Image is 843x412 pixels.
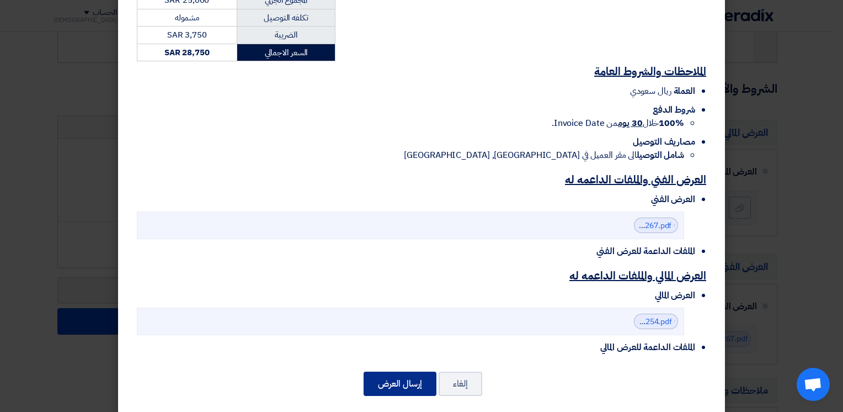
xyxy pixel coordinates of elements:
td: الضريبة [237,27,335,44]
button: إرسال العرض [364,372,436,396]
li: الى مقر العميل في [GEOGRAPHIC_DATA], [GEOGRAPHIC_DATA] [137,149,684,162]
u: 30 يوم [618,117,642,130]
td: تكلفه التوصيل [237,9,335,27]
button: إلغاء [439,372,482,396]
span: شروط الدفع [653,103,695,117]
u: العرض المالي والملفات الداعمه له [569,267,706,284]
span: SAR 3,750 [167,29,207,41]
span: خلال من Invoice Date. [552,117,684,130]
span: مصاريف التوصيل [633,135,695,149]
span: الملفات الداعمة للعرض المالي [600,341,695,354]
span: العملة [674,84,695,98]
strong: SAR 28,750 [164,46,210,59]
strong: شامل التوصيل [637,149,684,162]
strong: 100% [659,117,684,130]
u: العرض الفني والملفات الداعمه له [565,171,706,188]
span: العرض المالي [655,289,695,302]
div: Open chat [797,368,830,401]
span: ريال سعودي [630,84,671,98]
span: الملفات الداعمة للعرض الفني [596,245,695,258]
span: العرض الفني [651,193,695,206]
span: مشموله [175,12,199,24]
u: الملاحظات والشروط العامة [594,63,706,80]
td: السعر الاجمالي [237,44,335,61]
